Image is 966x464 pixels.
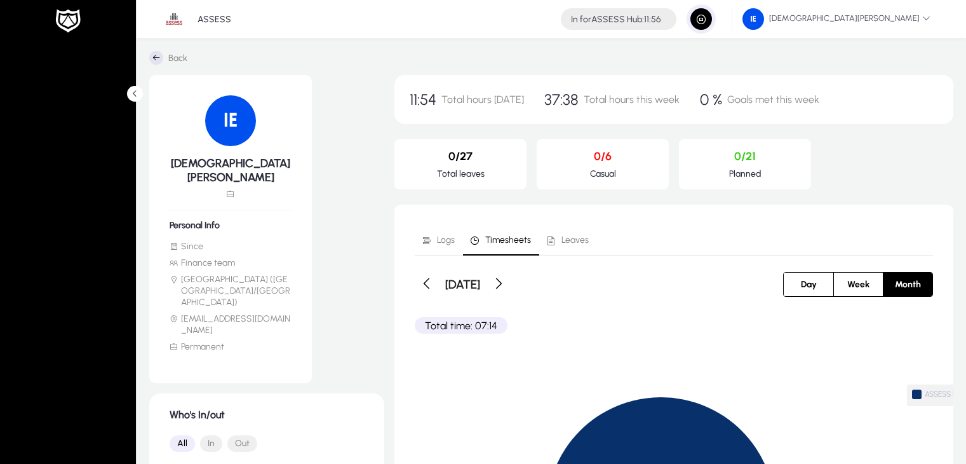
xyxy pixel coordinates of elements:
h4: ASSESS Hub [571,14,661,25]
span: Logs [437,236,455,245]
p: Casual [547,168,659,179]
span: Total hours [DATE] [441,93,524,106]
button: Week [834,273,883,296]
mat-button-toggle-group: Font Style [170,431,364,456]
li: [GEOGRAPHIC_DATA] ([GEOGRAPHIC_DATA]/[GEOGRAPHIC_DATA]) [170,274,292,308]
button: Out [227,435,257,452]
li: [EMAIL_ADDRESS][DOMAIN_NAME] [170,313,292,336]
p: Total leaves [405,168,516,179]
p: 0/21 [689,149,801,163]
span: In for [571,14,591,25]
span: Day [793,273,824,296]
li: Permanent [170,341,292,353]
h5: [DEMOGRAPHIC_DATA][PERSON_NAME] [170,156,292,184]
p: Planned [689,168,801,179]
span: 11:54 [410,90,436,109]
span: Leaves [561,236,589,245]
span: Week [840,273,877,296]
span: Timesheets [485,236,531,245]
span: 37:38 [544,90,579,109]
h6: Personal Info [170,220,292,231]
span: Month [887,273,929,296]
p: 0/27 [405,149,516,163]
a: Timesheets [463,225,539,256]
img: 104.png [742,8,764,30]
button: All [170,435,195,452]
span: Goals met this week [727,93,819,106]
li: Since [170,241,292,252]
h1: Who's In/out [170,409,364,421]
span: 11:56 [644,14,661,25]
li: Finance team [170,257,292,269]
h3: [DATE] [445,277,480,292]
a: Logs [415,225,463,256]
img: 1.png [162,7,186,31]
span: [DEMOGRAPHIC_DATA][PERSON_NAME] [742,8,930,30]
span: 0 % [700,90,722,109]
a: Back [149,51,187,65]
p: 0/6 [547,149,659,163]
button: In [200,435,222,452]
img: 104.png [205,95,256,146]
p: Total time: 07:14 [415,317,507,334]
a: Leaves [539,225,597,256]
button: Month [883,273,932,296]
span: Total hours this week [584,93,680,106]
img: white-logo.png [52,8,84,34]
button: Day [784,273,833,296]
button: [DEMOGRAPHIC_DATA][PERSON_NAME] [732,8,941,31]
span: : [642,14,644,25]
p: ASSESS [198,14,231,25]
